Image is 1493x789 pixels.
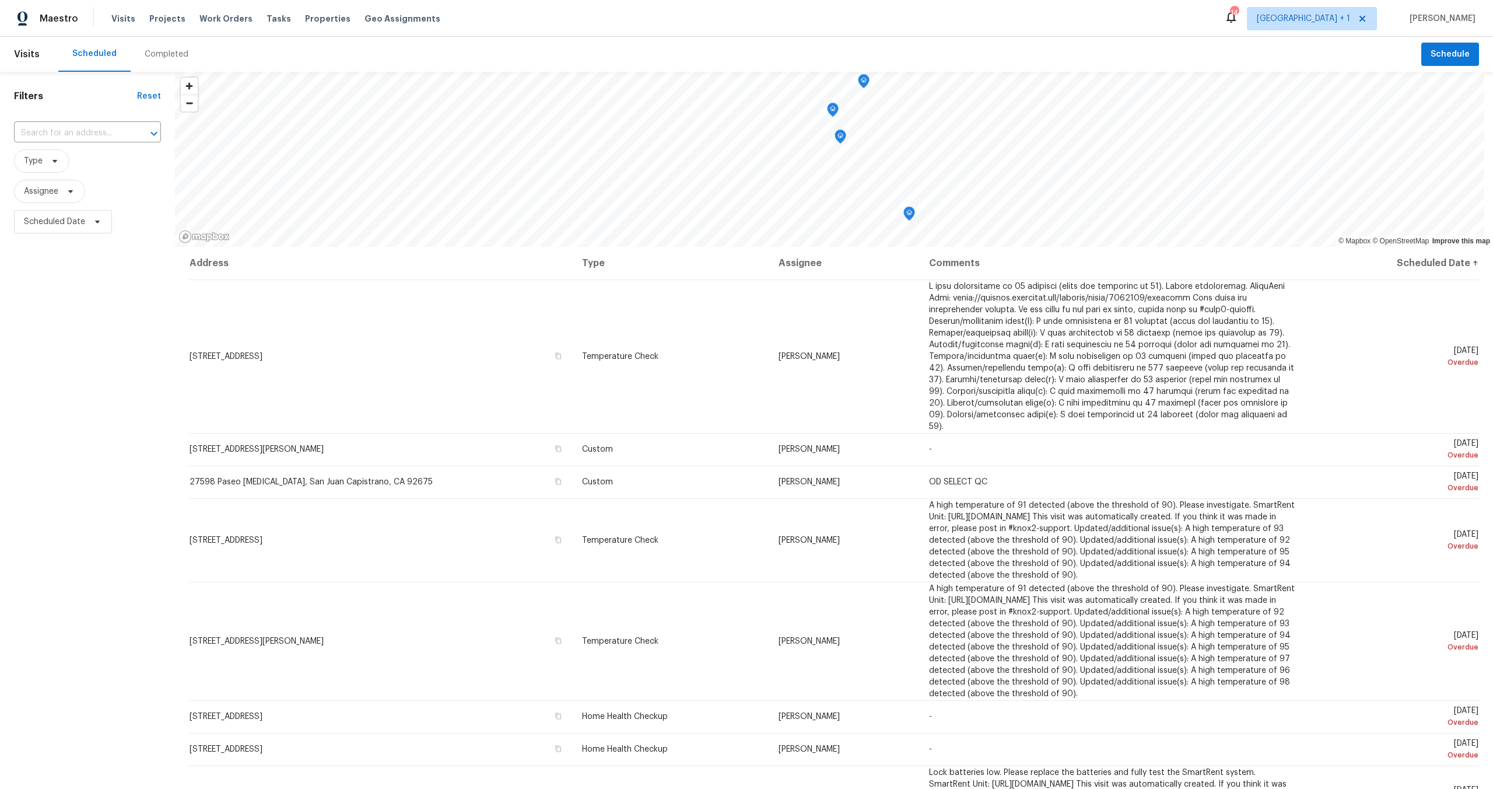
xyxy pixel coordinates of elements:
span: [PERSON_NAME] [779,445,840,453]
span: - [929,445,932,453]
button: Copy Address [553,535,563,545]
span: [DATE] [1316,739,1478,761]
span: Visits [14,41,40,67]
span: Home Health Checkup [582,745,668,753]
span: [DATE] [1316,347,1478,368]
canvas: Map [175,72,1484,247]
th: Comments [920,247,1307,280]
div: Overdue [1316,641,1478,653]
a: OpenStreetMap [1372,237,1429,245]
span: [STREET_ADDRESS][PERSON_NAME] [190,637,324,645]
button: Copy Address [553,476,563,487]
button: Copy Address [553,351,563,361]
div: Map marker [835,130,846,148]
span: A high temperature of 91 detected (above the threshold of 90). Please investigate. SmartRent Unit... [929,501,1295,579]
span: Custom [582,445,613,453]
span: Scheduled Date [24,216,85,228]
th: Type [573,247,769,280]
div: Map marker [903,207,915,225]
button: Copy Address [553,743,563,754]
span: Temperature Check [582,352,658,361]
a: Improve this map [1432,237,1490,245]
div: Overdue [1316,717,1478,728]
span: Tasks [267,15,291,23]
button: Copy Address [553,444,563,454]
span: [PERSON_NAME] [779,637,840,645]
th: Scheduled Date ↑ [1307,247,1479,280]
th: Assignee [769,247,920,280]
span: Schedule [1431,47,1470,62]
div: Overdue [1316,540,1478,552]
div: Completed [145,48,188,60]
button: Zoom out [181,95,198,111]
span: Maestro [40,13,78,25]
span: Geo Assignments [365,13,440,25]
div: Map marker [858,74,870,92]
span: [DATE] [1316,472,1478,494]
span: [DATE] [1316,631,1478,653]
span: Home Health Checkup [582,713,668,721]
span: [STREET_ADDRESS] [190,536,262,544]
div: Scheduled [72,48,117,60]
span: A high temperature of 91 detected (above the threshold of 90). Please investigate. SmartRent Unit... [929,585,1295,698]
div: Overdue [1316,482,1478,494]
span: Custom [582,478,613,486]
h1: Filters [14,90,137,102]
span: [STREET_ADDRESS][PERSON_NAME] [190,445,324,453]
div: 14 [1230,7,1238,19]
span: Type [24,155,43,167]
span: Projects [149,13,185,25]
th: Address [189,247,573,280]
span: [PERSON_NAME] [1405,13,1476,25]
span: [STREET_ADDRESS] [190,745,262,753]
div: Reset [137,90,161,102]
span: [PERSON_NAME] [779,478,840,486]
span: L ipsu dolorsitame co 05 adipisci (elits doe temporinc ut 51). Labore etdoloremag. AliquAeni Admi... [929,282,1294,431]
div: Overdue [1316,357,1478,368]
button: Schedule [1421,43,1479,67]
span: [GEOGRAPHIC_DATA] + 1 [1257,13,1350,25]
span: [PERSON_NAME] [779,536,840,544]
span: [STREET_ADDRESS] [190,713,262,721]
span: - [929,745,932,753]
a: Mapbox [1338,237,1371,245]
span: [DATE] [1316,707,1478,728]
div: Map marker [827,103,839,121]
input: Search for an address... [14,124,128,142]
span: Work Orders [199,13,253,25]
button: Copy Address [553,711,563,721]
span: Temperature Check [582,536,658,544]
span: 27598 Paseo [MEDICAL_DATA], San Juan Capistrano, CA 92675 [190,478,433,486]
span: - [929,713,932,721]
span: Assignee [24,186,58,197]
span: Temperature Check [582,637,658,645]
div: Overdue [1316,449,1478,461]
span: [PERSON_NAME] [779,745,840,753]
div: Overdue [1316,749,1478,761]
span: [DATE] [1316,439,1478,461]
span: Zoom out [181,95,198,111]
span: Properties [305,13,351,25]
span: [PERSON_NAME] [779,713,840,721]
button: Zoom in [181,78,198,95]
span: [PERSON_NAME] [779,352,840,361]
button: Open [146,125,162,142]
button: Copy Address [553,636,563,646]
span: OD SELECT QC [929,478,987,486]
span: Visits [111,13,135,25]
span: [STREET_ADDRESS] [190,352,262,361]
span: [DATE] [1316,530,1478,552]
a: Mapbox homepage [178,230,230,243]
